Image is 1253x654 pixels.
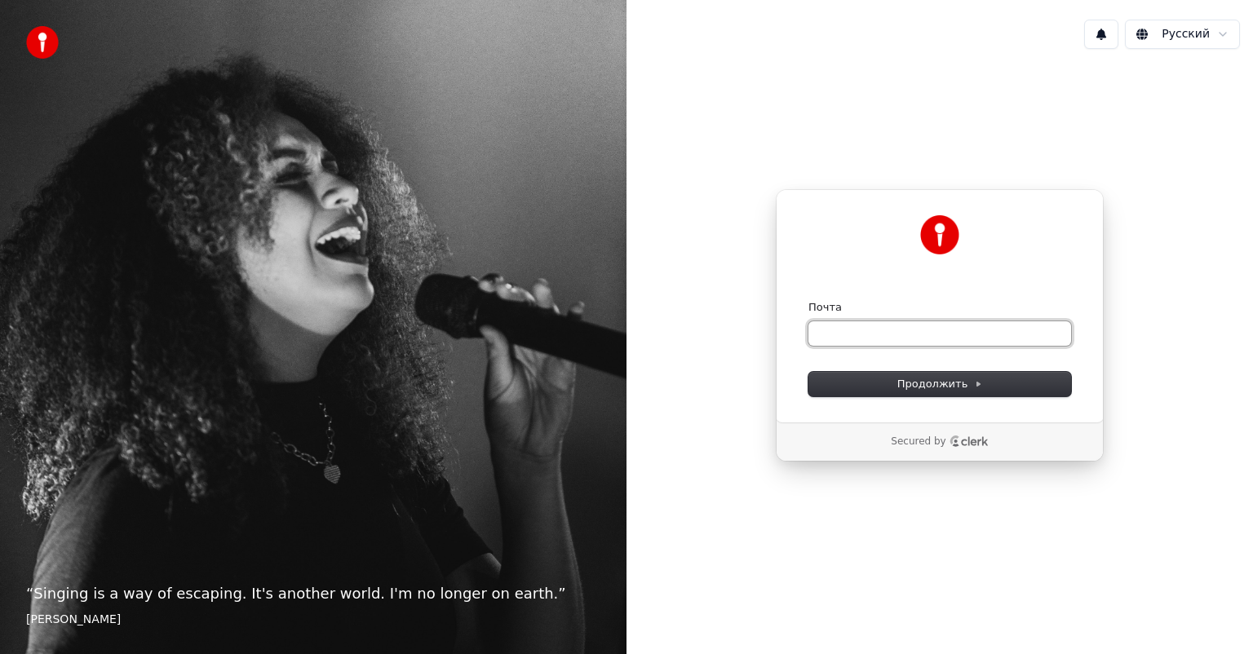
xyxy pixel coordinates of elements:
p: “ Singing is a way of escaping. It's another world. I'm no longer on earth. ” [26,582,600,605]
a: Clerk logo [950,435,989,447]
footer: [PERSON_NAME] [26,612,600,628]
button: Продолжить [808,372,1071,396]
p: Secured by [891,435,945,449]
span: Продолжить [897,377,983,391]
img: youka [26,26,59,59]
img: Youka [920,215,959,254]
label: Почта [808,300,842,315]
